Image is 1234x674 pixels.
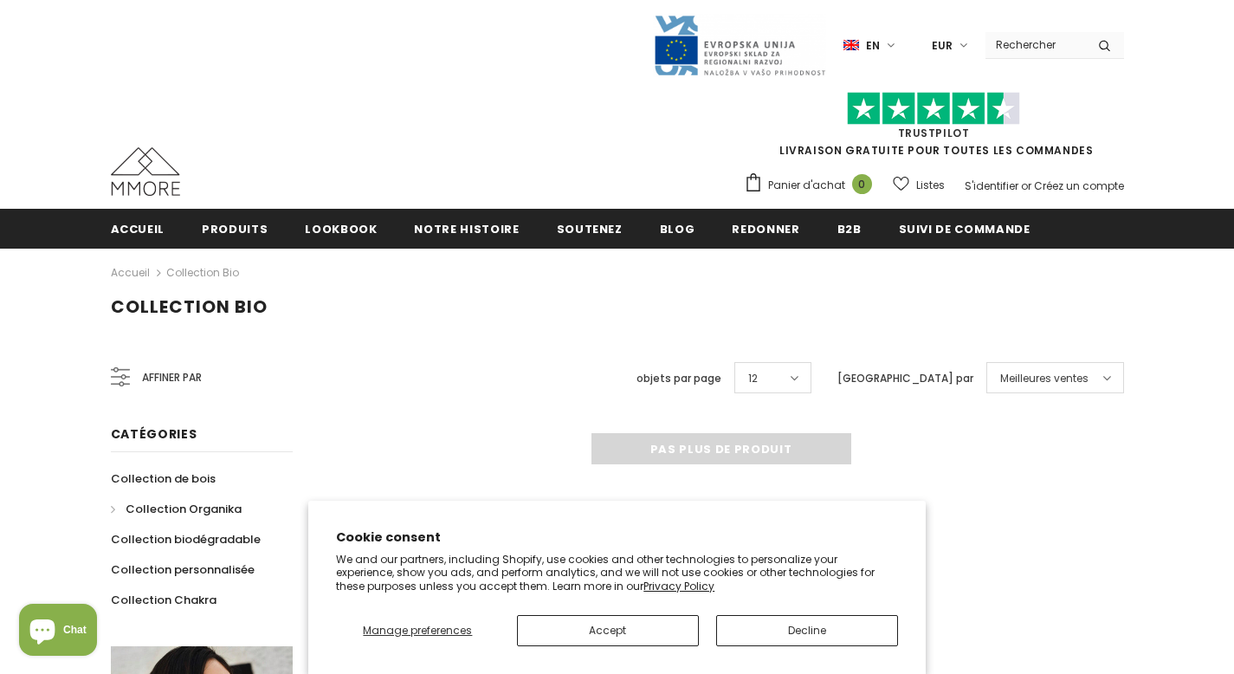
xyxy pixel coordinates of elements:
[111,531,261,548] span: Collection biodégradable
[557,221,623,237] span: soutenez
[748,370,758,387] span: 12
[111,554,255,585] a: Collection personnalisée
[893,170,945,200] a: Listes
[636,370,721,387] label: objets par page
[744,172,881,198] a: Panier d'achat 0
[1021,178,1031,193] span: or
[202,209,268,248] a: Produits
[837,221,862,237] span: B2B
[111,585,216,615] a: Collection Chakra
[716,615,898,646] button: Decline
[111,221,165,237] span: Accueil
[111,262,150,283] a: Accueil
[111,494,242,524] a: Collection Organika
[111,147,180,196] img: Cas MMORE
[111,561,255,578] span: Collection personnalisée
[414,221,519,237] span: Notre histoire
[898,126,970,140] a: TrustPilot
[336,553,898,593] p: We and our partners, including Shopify, use cookies and other technologies to personalize your ex...
[660,209,695,248] a: Blog
[142,368,202,387] span: Affiner par
[899,221,1030,237] span: Suivi de commande
[557,209,623,248] a: soutenez
[202,221,268,237] span: Produits
[843,38,859,53] img: i-lang-1.png
[837,209,862,248] a: B2B
[111,470,216,487] span: Collection de bois
[111,524,261,554] a: Collection biodégradable
[985,32,1085,57] input: Search Site
[653,37,826,52] a: Javni Razpis
[847,92,1020,126] img: Faites confiance aux étoiles pilotes
[1000,370,1089,387] span: Meilleures ventes
[166,265,239,280] a: Collection Bio
[111,425,197,443] span: Catégories
[414,209,519,248] a: Notre histoire
[916,177,945,194] span: Listes
[336,528,898,547] h2: Cookie consent
[336,615,499,646] button: Manage preferences
[653,14,826,77] img: Javni Razpis
[768,177,845,194] span: Panier d'achat
[126,501,242,517] span: Collection Organika
[1034,178,1124,193] a: Créez un compte
[732,209,799,248] a: Redonner
[732,221,799,237] span: Redonner
[837,370,973,387] label: [GEOGRAPHIC_DATA] par
[363,623,472,638] span: Manage preferences
[852,174,872,194] span: 0
[305,221,377,237] span: Lookbook
[660,221,695,237] span: Blog
[744,100,1124,158] span: LIVRAISON GRATUITE POUR TOUTES LES COMMANDES
[965,178,1018,193] a: S'identifier
[517,615,699,646] button: Accept
[14,604,102,660] inbox-online-store-chat: Shopify online store chat
[111,295,268,319] span: Collection Bio
[643,579,714,593] a: Privacy Policy
[111,592,216,608] span: Collection Chakra
[111,209,165,248] a: Accueil
[866,37,880,55] span: en
[305,209,377,248] a: Lookbook
[932,37,953,55] span: EUR
[899,209,1030,248] a: Suivi de commande
[111,463,216,494] a: Collection de bois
